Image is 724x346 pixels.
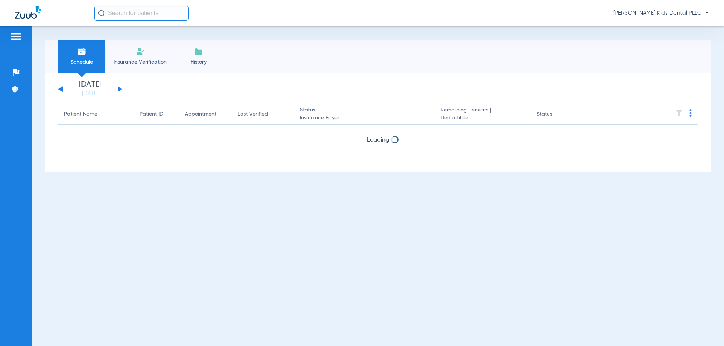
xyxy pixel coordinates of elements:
[77,47,86,56] img: Schedule
[238,110,288,118] div: Last Verified
[64,110,97,118] div: Patient Name
[67,81,113,98] li: [DATE]
[181,58,216,66] span: History
[531,104,581,125] th: Status
[689,109,692,117] img: group-dot-blue.svg
[367,137,389,143] span: Loading
[294,104,434,125] th: Status |
[10,32,22,41] img: hamburger-icon
[434,104,530,125] th: Remaining Benefits |
[238,110,268,118] div: Last Verified
[185,110,216,118] div: Appointment
[64,58,100,66] span: Schedule
[140,110,163,118] div: Patient ID
[98,10,105,17] img: Search Icon
[440,114,524,122] span: Deductible
[15,6,41,19] img: Zuub Logo
[94,6,189,21] input: Search for patients
[136,47,145,56] img: Manual Insurance Verification
[185,110,225,118] div: Appointment
[67,90,113,98] a: [DATE]
[194,47,203,56] img: History
[675,109,683,117] img: filter.svg
[613,9,709,17] span: [PERSON_NAME] Kids Dental PLLC
[111,58,169,66] span: Insurance Verification
[64,110,127,118] div: Patient Name
[140,110,173,118] div: Patient ID
[300,114,428,122] span: Insurance Payer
